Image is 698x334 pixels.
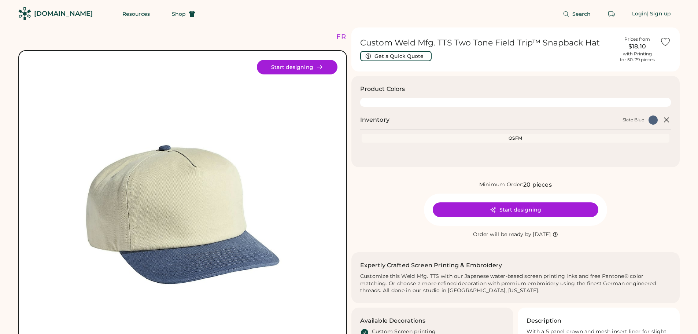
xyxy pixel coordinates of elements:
[554,7,600,21] button: Search
[360,273,671,295] div: Customize this Weld Mfg. TTS with our Japanese water-based screen printing inks and free Pantone®...
[624,36,650,42] div: Prices from
[527,316,562,325] h3: Description
[647,10,671,18] div: | Sign up
[360,316,426,325] h3: Available Decorations
[623,117,644,123] div: Slate Blue
[360,51,432,61] button: Get a Quick Quote
[360,261,502,270] h2: Expertly Crafted Screen Printing & Embroidery
[34,9,93,18] div: [DOMAIN_NAME]
[473,231,532,238] div: Order will be ready by
[360,115,389,124] h2: Inventory
[172,11,186,16] span: Shop
[360,38,615,48] h1: Custom Weld Mfg. TTS Two Tone Field Trip™ Snapback Hat
[523,180,551,189] div: 20 pieces
[336,32,399,42] div: FREE SHIPPING
[114,7,159,21] button: Resources
[632,10,647,18] div: Login
[433,202,598,217] button: Start designing
[604,7,619,21] button: Retrieve an order
[363,135,668,141] div: OSFM
[572,11,591,16] span: Search
[360,85,405,93] h3: Product Colors
[620,51,655,63] div: with Printing for 50-79 pieces
[163,7,204,21] button: Shop
[479,181,524,188] div: Minimum Order:
[257,60,337,74] button: Start designing
[619,42,655,51] div: $18.10
[533,231,551,238] div: [DATE]
[18,7,31,20] img: Rendered Logo - Screens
